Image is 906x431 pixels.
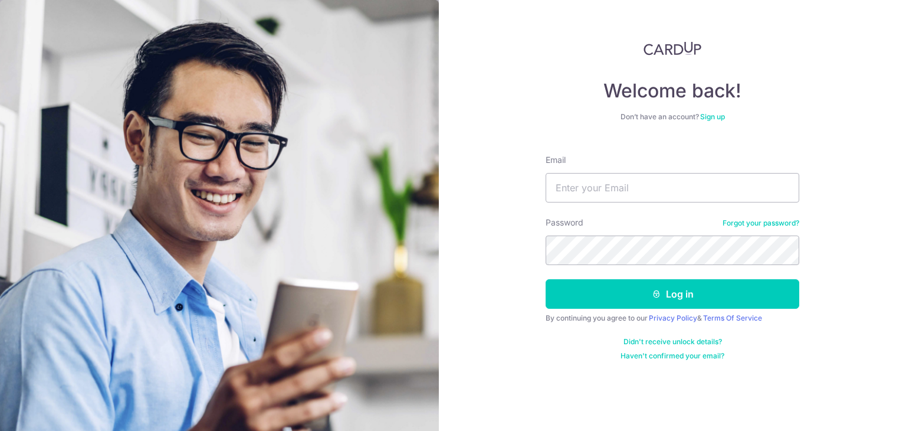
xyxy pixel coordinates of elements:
[546,112,799,122] div: Don’t have an account?
[649,314,697,322] a: Privacy Policy
[723,218,799,228] a: Forgot your password?
[546,154,566,166] label: Email
[546,217,583,228] label: Password
[546,79,799,103] h4: Welcome back!
[644,41,701,55] img: CardUp Logo
[703,314,762,322] a: Terms Of Service
[546,173,799,203] input: Enter your Email
[700,112,725,121] a: Sign up
[546,279,799,309] button: Log in
[546,314,799,323] div: By continuing you agree to our &
[623,337,722,347] a: Didn't receive unlock details?
[621,351,724,361] a: Haven't confirmed your email?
